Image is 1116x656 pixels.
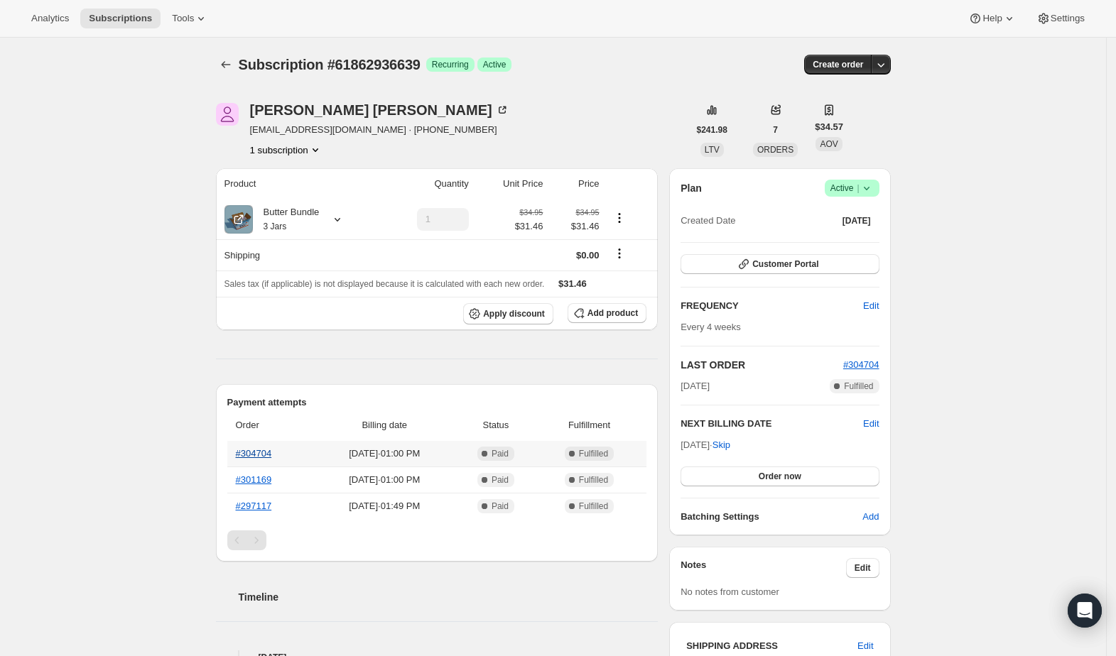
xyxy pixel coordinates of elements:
span: Settings [1051,13,1085,24]
div: Butter Bundle [253,205,320,234]
button: 7 [764,120,786,140]
span: Tools [172,13,194,24]
span: $0.00 [576,250,600,261]
span: Fulfilled [579,448,608,459]
button: Shipping actions [608,246,631,261]
span: ORDERS [757,145,793,155]
button: Help [960,9,1024,28]
span: Edit [863,299,879,313]
th: Product [216,168,381,199]
button: Apply discount [463,303,553,324]
span: Add [862,510,879,524]
img: product img [224,205,253,234]
span: Order now [759,471,801,482]
h3: SHIPPING ADDRESS [686,639,857,653]
span: Edit [857,639,873,653]
button: Subscriptions [216,55,236,75]
button: Edit [855,295,887,317]
span: Fulfillment [541,418,638,432]
a: #304704 [843,359,879,370]
span: Fulfilled [579,501,608,512]
span: Create order [813,59,863,70]
h2: NEXT BILLING DATE [681,417,863,431]
span: Kara Reed [216,103,239,126]
th: Price [547,168,603,199]
span: [DATE] · 01:00 PM [318,473,452,487]
h2: Plan [681,181,702,195]
span: Active [830,181,874,195]
span: $31.46 [558,278,587,289]
th: Shipping [216,239,381,270]
button: Product actions [608,210,631,226]
span: Help [982,13,1002,24]
h3: Notes [681,558,846,578]
span: Fulfilled [844,381,873,392]
h2: Timeline [239,590,659,604]
h2: FREQUENCY [681,299,863,313]
span: Subscription #61862936639 [239,57,421,72]
span: $31.46 [515,219,543,234]
a: #304704 [236,448,272,459]
span: Created Date [681,214,735,228]
span: Paid [492,474,509,486]
span: [DATE] · [681,439,730,450]
span: No notes from customer [681,586,779,597]
button: Create order [804,55,872,75]
button: Subscriptions [80,9,161,28]
th: Quantity [381,168,473,199]
span: Fulfilled [579,474,608,486]
button: Add product [568,303,646,323]
span: Subscriptions [89,13,152,24]
span: Every 4 weeks [681,322,741,332]
h6: Batching Settings [681,510,862,524]
div: Open Intercom Messenger [1068,594,1102,628]
span: Billing date [318,418,452,432]
span: Active [483,59,506,70]
button: Add [854,505,887,528]
span: Recurring [432,59,469,70]
button: Edit [846,558,879,578]
button: Edit [863,417,879,431]
button: Customer Portal [681,254,879,274]
th: Unit Price [473,168,548,199]
span: [DATE] [843,215,871,226]
span: Skip [713,438,730,452]
button: $241.98 [688,120,736,140]
span: [EMAIL_ADDRESS][DOMAIN_NAME] · [PHONE_NUMBER] [250,123,509,137]
h2: LAST ORDER [681,358,843,372]
th: Order [227,410,314,441]
button: [DATE] [834,211,879,231]
span: Paid [492,501,509,512]
span: | [857,182,859,194]
button: Analytics [23,9,77,28]
span: Edit [855,562,871,574]
span: LTV [705,145,720,155]
span: Status [460,418,532,432]
span: Paid [492,448,509,459]
div: [PERSON_NAME] [PERSON_NAME] [250,103,509,117]
span: $31.46 [551,219,599,234]
span: Apply discount [483,308,545,319]
span: Sales tax (if applicable) is not displayed because it is calculated with each new order. [224,279,545,289]
span: [DATE] [681,379,710,393]
small: $34.95 [575,208,599,217]
span: Customer Portal [752,258,818,270]
button: Product actions [250,143,323,157]
span: 7 [773,124,778,136]
span: Analytics [31,13,69,24]
button: Skip [704,434,739,457]
span: Add product [587,307,638,319]
h2: Payment attempts [227,395,647,410]
button: Order now [681,466,879,486]
span: $34.57 [815,120,843,134]
button: Settings [1028,9,1093,28]
nav: Pagination [227,530,647,550]
button: #304704 [843,358,879,372]
small: 3 Jars [264,222,287,231]
small: $34.95 [519,208,543,217]
span: AOV [820,139,838,149]
span: [DATE] · 01:00 PM [318,447,452,461]
span: [DATE] · 01:49 PM [318,499,452,513]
